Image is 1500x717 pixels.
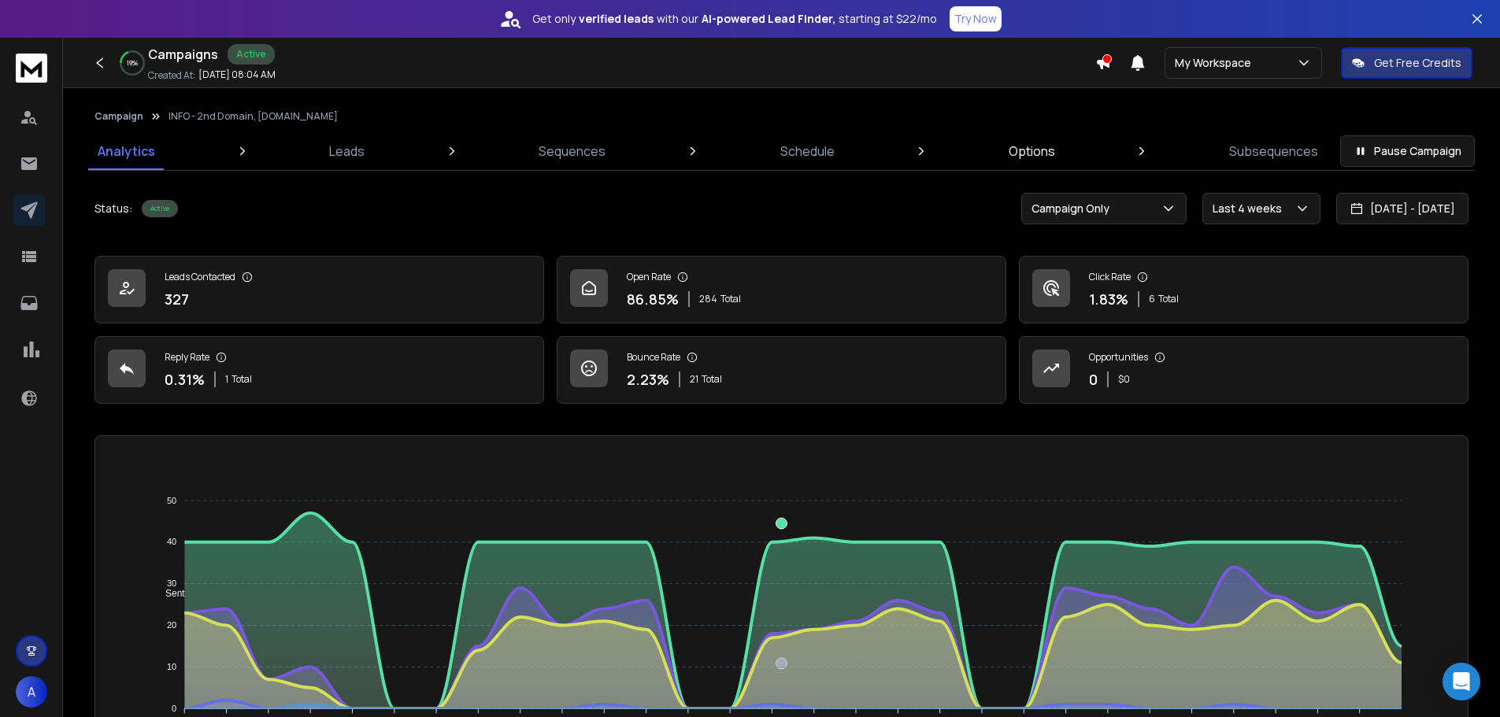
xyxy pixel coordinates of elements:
p: 86.85 % [627,288,679,310]
p: 0 [1089,368,1098,390]
strong: AI-powered Lead Finder, [702,11,835,27]
p: Open Rate [627,271,671,283]
div: Active [142,200,178,217]
p: Last 4 weeks [1213,201,1288,216]
button: A [16,676,47,708]
span: Sent [154,588,185,599]
a: Leads [320,132,374,170]
p: 19 % [127,58,138,68]
p: Get only with our starting at $22/mo [532,11,937,27]
a: Subsequences [1220,132,1328,170]
p: Click Rate [1089,271,1131,283]
a: Leads Contacted327 [94,256,544,323]
a: Analytics [88,132,165,170]
p: My Workspace [1175,55,1257,71]
p: Sequences [539,142,606,161]
a: Bounce Rate2.23%21Total [557,336,1006,404]
p: Subsequences [1229,142,1318,161]
p: Bounce Rate [627,351,680,364]
p: $ 0 [1118,373,1130,386]
tspan: 40 [167,538,176,547]
p: 1.83 % [1089,288,1128,310]
span: 1 [225,373,228,386]
span: Total [231,373,252,386]
a: Reply Rate0.31%1Total [94,336,544,404]
span: 6 [1149,293,1155,305]
div: Active [228,44,275,65]
p: 2.23 % [627,368,669,390]
img: logo [16,54,47,83]
strong: verified leads [579,11,654,27]
button: Pause Campaign [1340,135,1475,167]
span: Total [1158,293,1179,305]
p: Try Now [954,11,997,27]
p: Leads [329,142,365,161]
tspan: 0 [172,704,176,713]
p: Schedule [780,142,835,161]
a: Options [999,132,1065,170]
p: Campaign Only [1031,201,1116,216]
a: Opportunities0$0 [1019,336,1469,404]
button: Campaign [94,110,143,123]
p: Status: [94,201,132,216]
span: Total [720,293,741,305]
p: Created At: [148,69,195,82]
p: Reply Rate [165,351,209,364]
p: Get Free Credits [1374,55,1461,71]
p: Opportunities [1089,351,1148,364]
p: Analytics [98,142,155,161]
tspan: 50 [167,496,176,505]
h1: Campaigns [148,45,218,64]
button: [DATE] - [DATE] [1336,193,1469,224]
p: INFO - 2nd Domain, [DOMAIN_NAME] [169,110,338,123]
a: Sequences [529,132,615,170]
span: 284 [699,293,717,305]
p: 0.31 % [165,368,205,390]
p: Leads Contacted [165,271,235,283]
span: Total [702,373,722,386]
tspan: 10 [167,662,176,671]
a: Open Rate86.85%284Total [557,256,1006,323]
a: Schedule [771,132,844,170]
button: Get Free Credits [1341,47,1472,79]
button: Try Now [950,6,1002,31]
p: 327 [165,288,189,310]
tspan: 30 [167,578,176,588]
tspan: 20 [167,620,176,630]
p: [DATE] 08:04 AM [198,68,276,81]
a: Click Rate1.83%6Total [1019,256,1469,323]
p: Options [1009,142,1055,161]
span: 21 [690,373,698,386]
div: Open Intercom Messenger [1443,663,1480,700]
